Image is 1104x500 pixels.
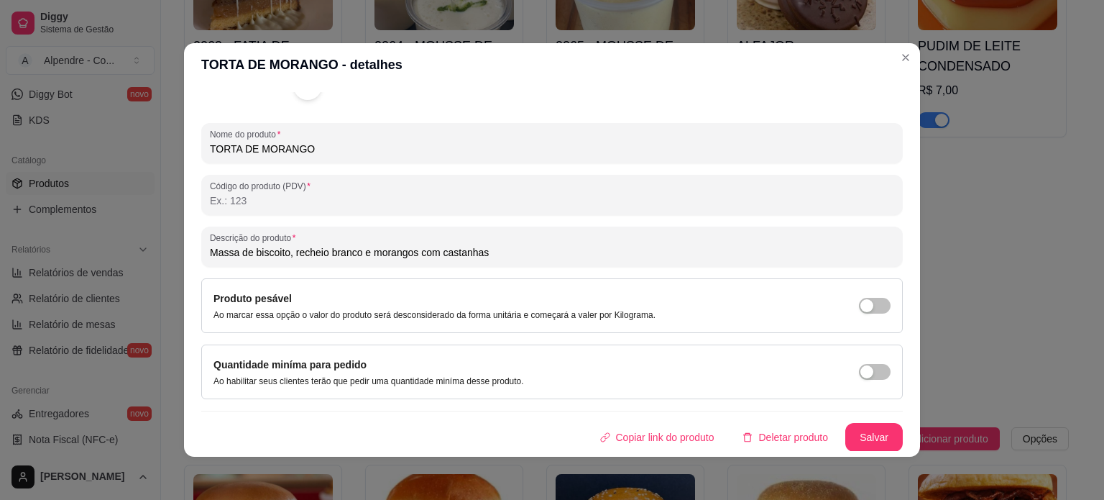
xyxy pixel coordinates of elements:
button: Close [894,46,917,69]
button: Salvar [845,423,903,452]
input: Nome do produto [210,142,894,156]
input: Código do produto (PDV) [210,194,894,208]
span: delete [742,432,753,442]
header: TORTA DE MORANGO - detalhes [184,43,920,86]
label: Descrição do produto [210,232,300,244]
label: Código do produto (PDV) [210,180,316,192]
p: Ao habilitar seus clientes terão que pedir uma quantidade miníma desse produto. [213,376,524,387]
label: Produto pesável [213,293,292,304]
label: Quantidade miníma para pedido [213,359,367,371]
label: Nome do produto [210,128,285,140]
input: Descrição do produto [210,245,894,260]
button: Copiar link do produto [589,423,726,452]
p: Ao marcar essa opção o valor do produto será desconsiderado da forma unitária e começará a valer ... [213,309,655,321]
button: deleteDeletar produto [731,423,839,452]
